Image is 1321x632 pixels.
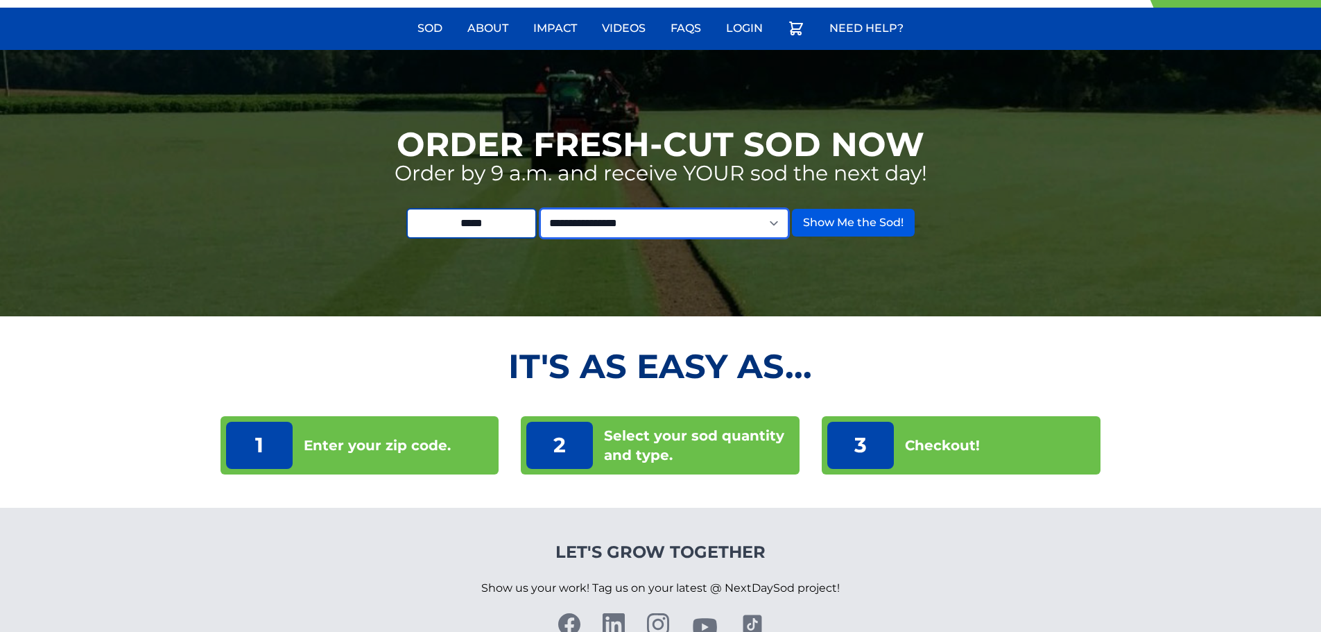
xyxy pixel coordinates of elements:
[718,12,771,45] a: Login
[525,12,585,45] a: Impact
[226,422,293,469] p: 1
[481,541,840,563] h4: Let's Grow Together
[905,436,980,455] p: Checkout!
[662,12,709,45] a: FAQs
[481,563,840,613] p: Show us your work! Tag us on your latest @ NextDaySod project!
[304,436,451,455] p: Enter your zip code.
[594,12,654,45] a: Videos
[526,422,593,469] p: 2
[604,426,794,465] p: Select your sod quantity and type.
[395,161,927,186] p: Order by 9 a.m. and receive YOUR sod the next day!
[827,422,894,469] p: 3
[409,12,451,45] a: Sod
[221,350,1101,383] h2: It's as Easy As...
[821,12,912,45] a: Need Help?
[792,209,915,237] button: Show Me the Sod!
[459,12,517,45] a: About
[397,128,924,161] h1: Order Fresh-Cut Sod Now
